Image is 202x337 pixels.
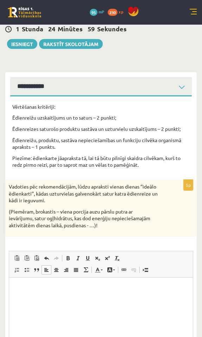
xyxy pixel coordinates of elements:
a: Align Right [61,265,71,274]
span: mP [99,9,104,14]
p: Vērtēšanas kritēriji: [12,103,190,110]
a: Align Left [42,265,51,274]
a: Italic (⌘+I) [73,254,83,263]
a: Paste as plain text (⌘+⌥+⇧+V) [22,254,32,263]
p: (Piemēram, brokastis – viena porcija auzu pārslu putra ar ievārījumu, satur ogļhidrātus, kas dod ... [9,208,158,229]
a: 230 xp [108,9,127,14]
a: Link (⌘+K) [119,265,129,274]
a: Insert/Remove Bulleted List [22,265,32,274]
p: Ēdienreižu, produktu, sastāva nepieciešamības un funkciju cilvēka organismā apraksts – 1 punkts. [12,137,190,151]
a: Superscript [102,254,112,263]
span: Sekundes [97,25,127,33]
p: Ēdienreižu uzskaitījums un to saturs – 2 punkti; [12,114,190,121]
a: Unlink [129,265,139,274]
a: Remove Format [112,254,122,263]
a: Underline (⌘+U) [83,254,93,263]
a: Subscript [93,254,102,263]
span: 230 [108,9,118,16]
a: Rakstīt skolotājam [39,39,103,49]
a: Block Quote [32,265,42,274]
a: Background Color [105,265,117,274]
a: Paste (⌘+V) [12,254,22,263]
p: Vadoties pēc rekomendācijām, lūdzu apraksti vienas dienas ‘’ideālo ēdienkarti’’, kādas uzturviela... [9,183,158,204]
span: Stunda [22,25,43,33]
a: Undo (⌘+Z) [42,254,51,263]
a: Math [81,265,91,274]
p: Ēdienreizes saturošo produktu sastāva un uzturvielu uzskaitījums – 2 punkti; [12,126,190,133]
span: 1 [16,25,19,33]
a: Bold (⌘+B) [63,254,73,263]
span: 24 [48,25,55,33]
a: Rīgas 1. Tālmācības vidusskola [8,7,41,18]
span: 59 [88,25,95,33]
span: Minūtes [58,25,83,33]
a: Insert/Remove Numbered List [12,265,22,274]
a: Paste from Word [32,254,42,263]
a: Justify [71,265,81,274]
button: Iesniegt [7,39,37,49]
p: Piezīme: ēdienkarte jāapraksta tā, lai tā būtu pilnīgi skaidra cilvēkam, kurš to redz pirmo reizi... [12,155,190,168]
a: Redo (⌘+Y) [51,254,61,263]
a: Insert Page Break for Printing [140,265,150,274]
p: 5p [183,179,193,191]
span: xp [119,9,123,14]
span: 95 [90,9,97,16]
a: Center [51,265,61,274]
a: Text Color [93,265,105,274]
